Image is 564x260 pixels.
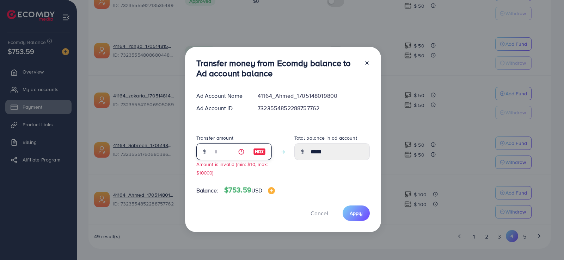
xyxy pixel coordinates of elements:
div: 41164_Ahmed_1705148019800 [252,92,375,100]
img: image [253,147,266,156]
div: 7323554852288757762 [252,104,375,112]
iframe: Chat [534,228,559,255]
div: Ad Account Name [191,92,252,100]
label: Transfer amount [196,134,233,141]
h3: Transfer money from Ecomdy balance to Ad account balance [196,58,358,78]
h4: $753.59 [224,186,275,195]
span: USD [251,186,262,194]
button: Cancel [302,205,337,221]
label: Total balance in ad account [294,134,357,141]
img: image [268,187,275,194]
small: Amount is invalid (min: $10, max: $10000) [196,161,268,176]
div: Ad Account ID [191,104,252,112]
span: Cancel [311,209,328,217]
span: Balance: [196,186,219,195]
button: Apply [343,205,370,221]
span: Apply [350,210,363,217]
